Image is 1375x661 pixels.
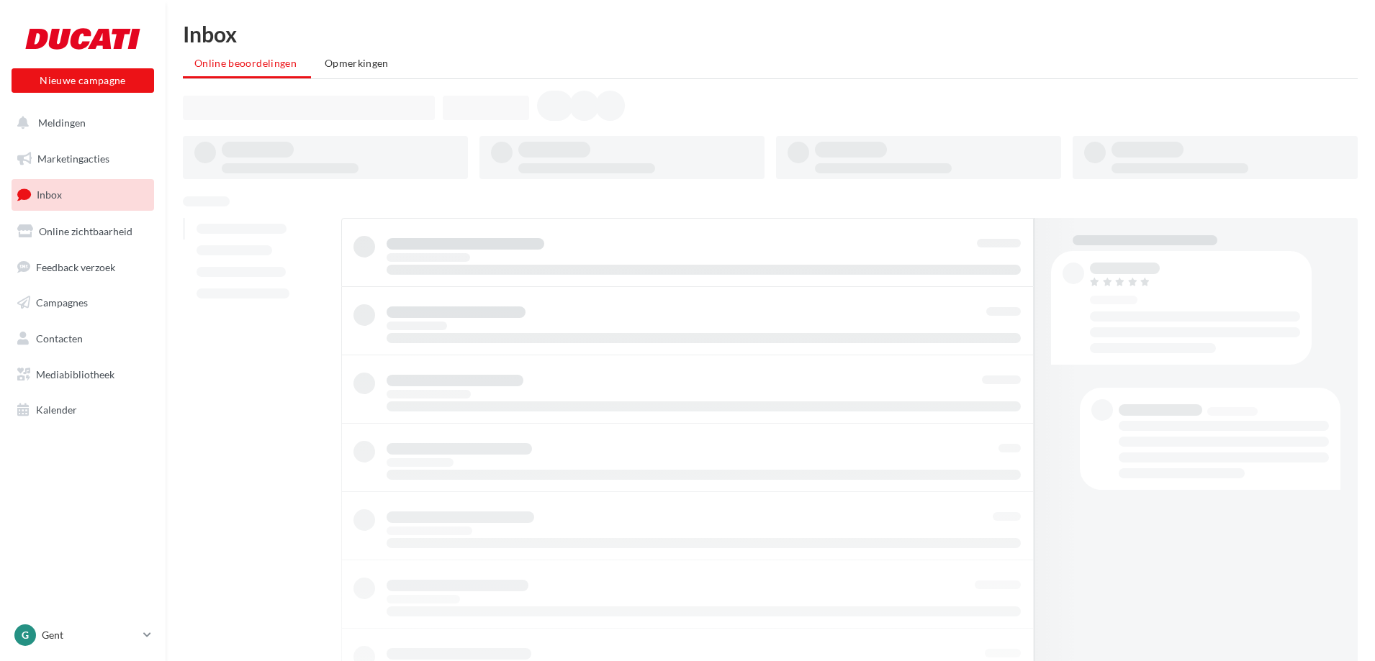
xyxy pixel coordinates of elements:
[36,332,83,345] span: Contacten
[22,628,29,642] span: G
[12,68,154,93] button: Nieuwe campagne
[9,324,157,354] a: Contacten
[9,288,157,318] a: Campagnes
[9,108,151,138] button: Meldingen
[9,252,157,283] a: Feedback verzoek
[9,179,157,210] a: Inbox
[9,144,157,174] a: Marketingacties
[12,621,154,649] a: G Gent
[37,188,62,201] span: Inbox
[9,360,157,390] a: Mediabibliotheek
[9,395,157,425] a: Kalender
[36,260,115,273] span: Feedback verzoek
[183,23,1358,45] div: Inbox
[9,216,157,247] a: Online zichtbaarheid
[325,57,389,69] span: Opmerkingen
[36,404,77,416] span: Kalender
[36,368,114,380] span: Mediabibliotheek
[42,628,137,642] p: Gent
[36,296,88,309] span: Campagnes
[39,225,132,237] span: Online zichtbaarheid
[37,152,109,165] span: Marketingacties
[38,117,86,129] span: Meldingen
